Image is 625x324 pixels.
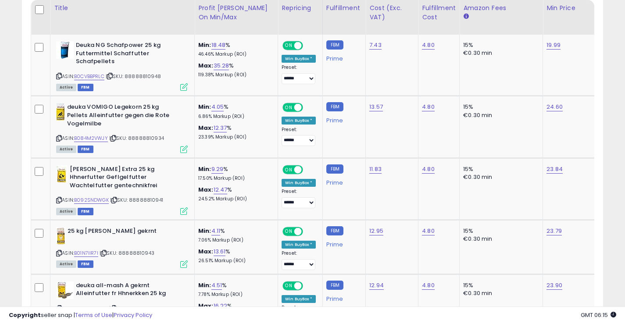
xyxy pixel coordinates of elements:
span: ON [283,104,294,111]
small: FBM [326,102,343,111]
span: FBM [78,260,93,268]
span: FBM [78,146,93,153]
div: 15% [463,41,536,49]
a: 4.51 [211,281,222,290]
p: 119.38% Markup (ROI) [198,72,271,78]
div: Win BuyBox * [282,117,316,125]
small: FBM [326,40,343,50]
a: 4.80 [422,41,435,50]
b: Min: [198,103,211,111]
p: 7.06% Markup (ROI) [198,237,271,243]
div: ASIN: [56,165,188,214]
div: Preset: [282,127,316,146]
a: 9.29 [211,165,224,174]
div: 15% [463,227,536,235]
a: B092SNDWGK [74,196,109,204]
b: Max: [198,124,214,132]
div: ASIN: [56,103,188,152]
span: ON [283,42,294,50]
img: 418otAMB8NL._SL40_.jpg [56,227,65,245]
div: €0.30 min [463,289,536,297]
small: FBM [326,226,343,235]
b: Max: [198,61,214,70]
a: B084M2VWJY [74,135,108,142]
span: OFF [302,228,316,235]
div: % [198,62,271,78]
b: deuka VOMIGO Legekorn 25 kg Pellets Alleinfutter gegen die Rote Vogelmilbe [67,103,174,130]
b: Min: [198,41,211,49]
span: ON [283,228,294,235]
b: Max: [198,185,214,194]
a: 4.80 [422,103,435,111]
div: Min Price [546,4,592,13]
span: ON [283,166,294,173]
div: % [198,248,271,264]
div: €0.30 min [463,235,536,243]
p: 46.46% Markup (ROI) [198,51,271,57]
span: | SKU: 88888810941 [110,196,163,203]
div: % [198,41,271,57]
div: Repricing [282,4,319,13]
div: Title [54,4,191,13]
a: 4.80 [422,227,435,235]
div: Preset: [282,250,316,270]
div: Win BuyBox * [282,179,316,187]
span: All listings currently available for purchase on Amazon [56,146,76,153]
p: 17.50% Markup (ROI) [198,175,271,182]
a: Privacy Policy [114,311,152,319]
img: 41OCdDjdkJL._SL40_.jpg [56,165,68,183]
div: Win BuyBox * [282,55,316,63]
div: €0.30 min [463,49,536,57]
div: €0.30 min [463,173,536,181]
a: 18.48 [211,41,226,50]
div: 15% [463,165,536,173]
div: Prime [326,292,359,303]
div: Preset: [282,189,316,208]
a: 4.05 [211,103,224,111]
a: 12.95 [369,227,383,235]
div: Prime [326,176,359,186]
img: 31Ad4RWyPwL._SL40_.jpg [56,41,74,59]
a: 19.99 [546,41,561,50]
span: OFF [302,42,316,50]
a: 4.80 [422,165,435,174]
div: Preset: [282,64,316,84]
b: Deuka NG Schafpower 25 kg Futtermittel Schaffutter Schafpellets [76,41,182,68]
span: | SKU: 88888810943 [100,249,154,256]
div: % [198,124,271,140]
div: Cost (Exc. VAT) [369,4,414,22]
a: 11.83 [369,165,382,174]
div: % [198,281,271,298]
span: All listings currently available for purchase on Amazon [56,208,76,215]
div: ASIN: [56,227,188,267]
a: 13.61 [214,247,226,256]
a: B0CVBBPRLC [74,73,104,80]
span: All listings currently available for purchase on Amazon [56,84,76,91]
a: Terms of Use [75,311,112,319]
small: FBM [326,164,343,174]
div: % [198,165,271,182]
span: FBM [78,208,93,215]
span: OFF [302,282,316,289]
b: deuka all-mash A gekrnt Alleinfutter fr Hhnerkken 25 kg [76,281,182,300]
a: 23.84 [546,165,563,174]
a: 4.11 [211,227,221,235]
div: Profit [PERSON_NAME] on Min/Max [198,4,274,22]
span: OFF [302,166,316,173]
div: % [198,103,271,119]
p: 23.39% Markup (ROI) [198,134,271,140]
div: % [198,186,271,202]
b: Min: [198,227,211,235]
span: | SKU: 88888810948 [106,73,161,80]
a: 4.80 [422,281,435,290]
div: Prime [326,238,359,248]
b: Min: [198,165,211,173]
a: 12.37 [214,124,227,132]
span: FBM [78,84,93,91]
p: 26.51% Markup (ROI) [198,258,271,264]
div: seller snap | | [9,311,152,320]
img: 41WQruCSJ0L._SL40_.jpg [56,281,74,299]
div: Amazon Fees [463,4,539,13]
div: Fulfillment Cost [422,4,456,22]
div: €0.30 min [463,111,536,119]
